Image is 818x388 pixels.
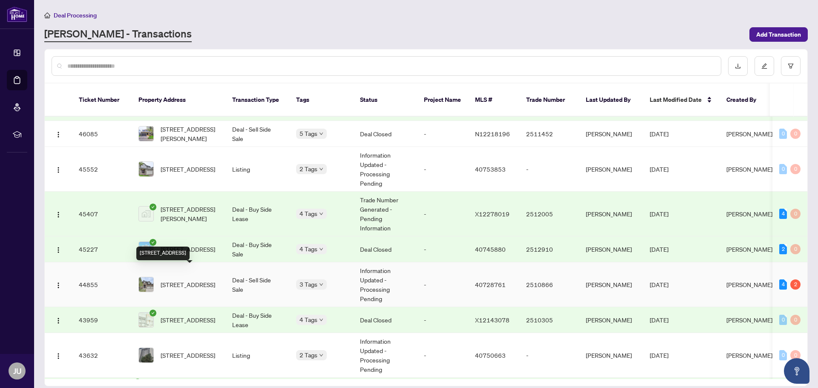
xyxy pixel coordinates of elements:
td: 43632 [72,333,132,378]
span: [DATE] [650,130,668,138]
span: check-circle [150,239,156,246]
span: down [319,282,323,287]
th: Ticket Number [72,83,132,117]
td: [PERSON_NAME] [579,121,643,147]
div: 0 [779,315,787,325]
img: thumbnail-img [139,162,153,176]
span: [PERSON_NAME] [726,165,772,173]
button: download [728,56,748,76]
img: Logo [55,167,62,173]
span: Add Transaction [756,28,801,41]
td: 45552 [72,147,132,192]
span: edit [761,63,767,69]
span: [DATE] [650,245,668,253]
span: [STREET_ADDRESS] [161,244,215,254]
td: - [417,147,468,192]
img: Logo [55,247,62,253]
button: Logo [52,278,65,291]
span: [PERSON_NAME] [726,351,772,359]
td: - [417,121,468,147]
td: Information Updated - Processing Pending [353,333,417,378]
span: down [319,247,323,251]
td: - [417,192,468,236]
div: 2 [779,244,787,254]
img: thumbnail-img [139,207,153,221]
td: 2510866 [519,262,579,307]
span: [DATE] [650,281,668,288]
img: Logo [55,131,62,138]
td: - [519,147,579,192]
button: edit [755,56,774,76]
span: 4 Tags [300,209,317,218]
img: thumbnail-img [139,348,153,362]
span: [PERSON_NAME] [726,210,772,218]
button: Logo [52,162,65,176]
span: 5 Tags [300,129,317,138]
td: - [417,333,468,378]
img: thumbnail-img [139,313,153,327]
th: Status [353,83,417,117]
span: down [319,318,323,322]
span: [STREET_ADDRESS] [161,280,215,289]
td: Information Updated - Processing Pending [353,262,417,307]
span: JU [13,365,21,377]
td: [PERSON_NAME] [579,262,643,307]
span: 40745880 [475,245,506,253]
td: 2510305 [519,307,579,333]
span: 2 Tags [300,164,317,174]
span: [DATE] [650,351,668,359]
span: X12278019 [475,210,510,218]
td: Deal - Buy Side Lease [225,307,289,333]
button: Logo [52,313,65,327]
button: Open asap [784,358,809,384]
img: thumbnail-img [139,126,153,141]
td: Deal - Sell Side Sale [225,262,289,307]
div: [STREET_ADDRESS] [136,247,190,260]
span: down [319,353,323,357]
td: - [417,262,468,307]
span: 40750663 [475,351,506,359]
td: Listing [225,147,289,192]
td: Deal - Buy Side Lease [225,192,289,236]
span: home [44,12,50,18]
td: 2512005 [519,192,579,236]
img: logo [7,6,27,22]
button: Logo [52,242,65,256]
span: [STREET_ADDRESS][PERSON_NAME] [161,124,219,143]
span: [DATE] [650,210,668,218]
td: Deal Closed [353,121,417,147]
th: Trade Number [519,83,579,117]
span: [PERSON_NAME] [726,130,772,138]
td: [PERSON_NAME] [579,192,643,236]
td: Deal Closed [353,236,417,262]
a: [PERSON_NAME] - Transactions [44,27,192,42]
span: 4 Tags [300,315,317,325]
div: 0 [779,129,787,139]
div: 0 [790,244,801,254]
img: Logo [55,353,62,359]
td: 2511452 [519,121,579,147]
th: MLS # [468,83,519,117]
span: 40728761 [475,281,506,288]
div: 4 [779,209,787,219]
img: Logo [55,282,62,289]
img: thumbnail-img [139,242,153,256]
span: [PERSON_NAME] [726,281,772,288]
div: 0 [790,164,801,174]
td: Deal - Buy Side Sale [225,236,289,262]
th: Project Name [417,83,468,117]
td: 44855 [72,262,132,307]
td: Deal - Sell Side Sale [225,121,289,147]
td: 2512910 [519,236,579,262]
td: Listing [225,333,289,378]
td: [PERSON_NAME] [579,236,643,262]
span: down [319,212,323,216]
span: Deal Processing [54,11,97,19]
button: Logo [52,207,65,221]
th: Last Updated By [579,83,643,117]
img: Logo [55,211,62,218]
img: thumbnail-img [139,277,153,292]
td: - [417,236,468,262]
span: [STREET_ADDRESS] [161,351,215,360]
td: 45407 [72,192,132,236]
